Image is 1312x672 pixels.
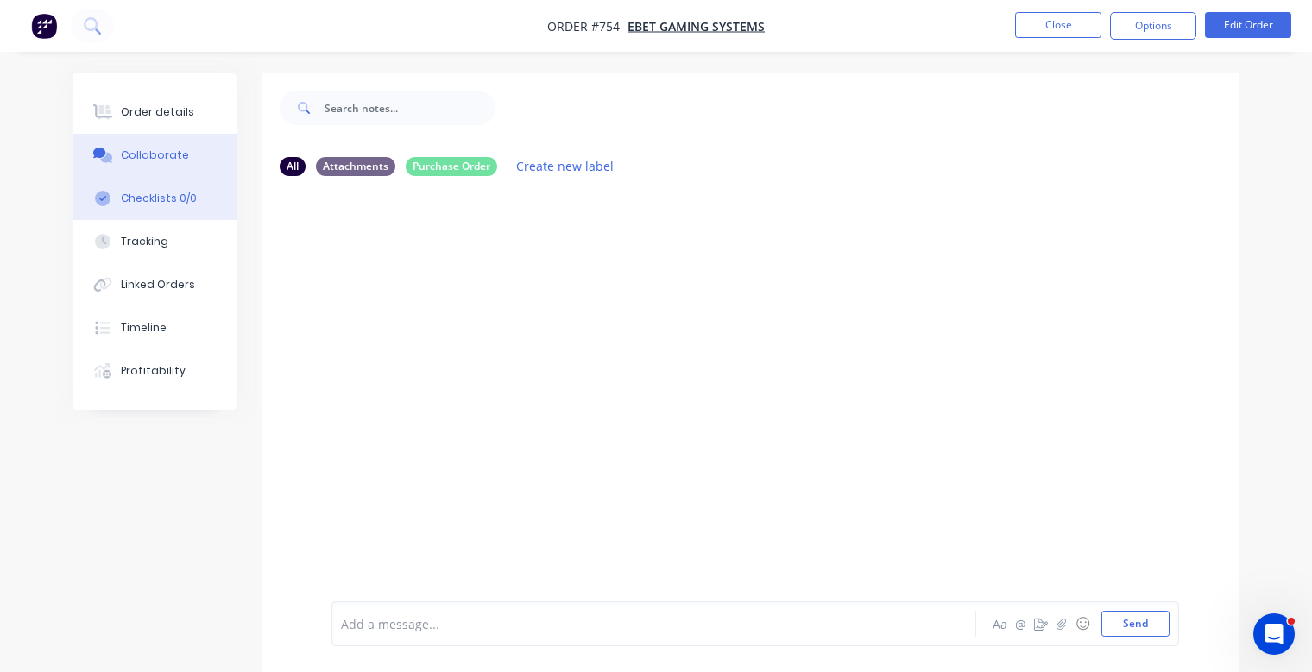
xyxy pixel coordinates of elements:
button: Close [1015,12,1101,38]
button: Send [1101,611,1170,637]
button: @ [1010,613,1031,634]
button: Options [1110,12,1196,40]
div: Attachments [316,157,395,176]
div: Order details [121,104,194,120]
button: ☺ [1072,613,1093,634]
div: Tracking [121,234,168,249]
div: Timeline [121,320,167,336]
div: Purchase Order [406,157,497,176]
img: Factory [31,13,57,39]
a: eBet Gaming Systems [628,18,765,35]
div: All [280,157,306,176]
iframe: Intercom live chat [1253,613,1295,655]
button: Edit Order [1205,12,1291,38]
span: Order #754 - [547,18,628,35]
input: Search notes... [325,91,495,125]
button: Aa [989,613,1010,634]
div: Profitability [121,363,186,379]
button: Create new label [508,154,623,178]
button: Order details [73,91,237,134]
div: Collaborate [121,148,189,163]
button: Profitability [73,349,237,393]
button: Timeline [73,306,237,349]
button: Linked Orders [73,263,237,306]
button: Collaborate [73,134,237,177]
div: Linked Orders [121,277,195,292]
div: Checklists 0/0 [121,191,197,206]
button: Checklists 0/0 [73,177,237,220]
button: Tracking [73,220,237,263]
